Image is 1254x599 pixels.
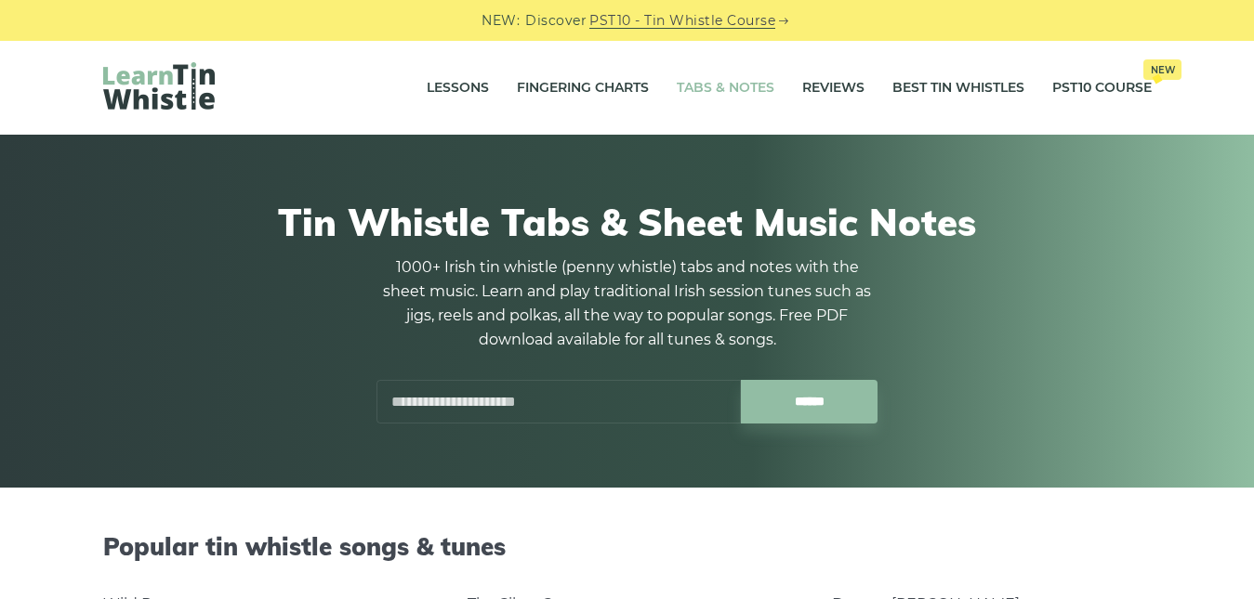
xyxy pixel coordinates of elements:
h1: Tin Whistle Tabs & Sheet Music Notes [103,200,1152,244]
span: New [1143,59,1181,80]
a: Tabs & Notes [677,65,774,111]
a: Best Tin Whistles [892,65,1024,111]
a: PST10 CourseNew [1052,65,1152,111]
p: 1000+ Irish tin whistle (penny whistle) tabs and notes with the sheet music. Learn and play tradi... [376,255,878,352]
a: Fingering Charts [517,65,649,111]
img: LearnTinWhistle.com [103,62,215,110]
a: Reviews [802,65,865,111]
a: Lessons [427,65,489,111]
h2: Popular tin whistle songs & tunes [103,532,1152,561]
